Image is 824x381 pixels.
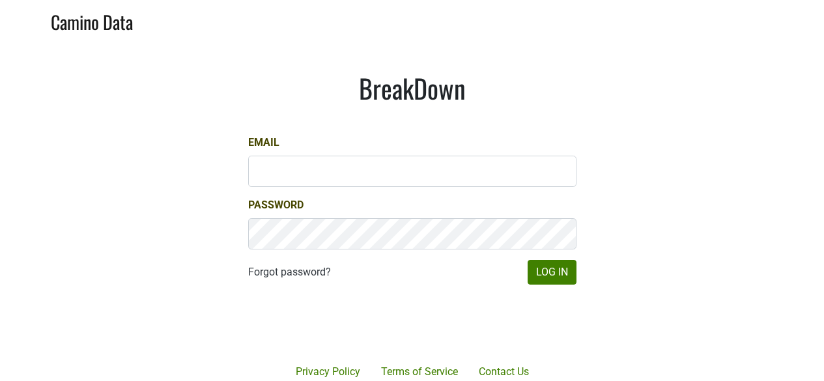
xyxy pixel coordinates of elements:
a: Forgot password? [248,264,331,280]
h1: BreakDown [248,72,576,104]
label: Email [248,135,279,150]
label: Password [248,197,304,213]
a: Camino Data [51,5,133,36]
button: Log In [528,260,576,285]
